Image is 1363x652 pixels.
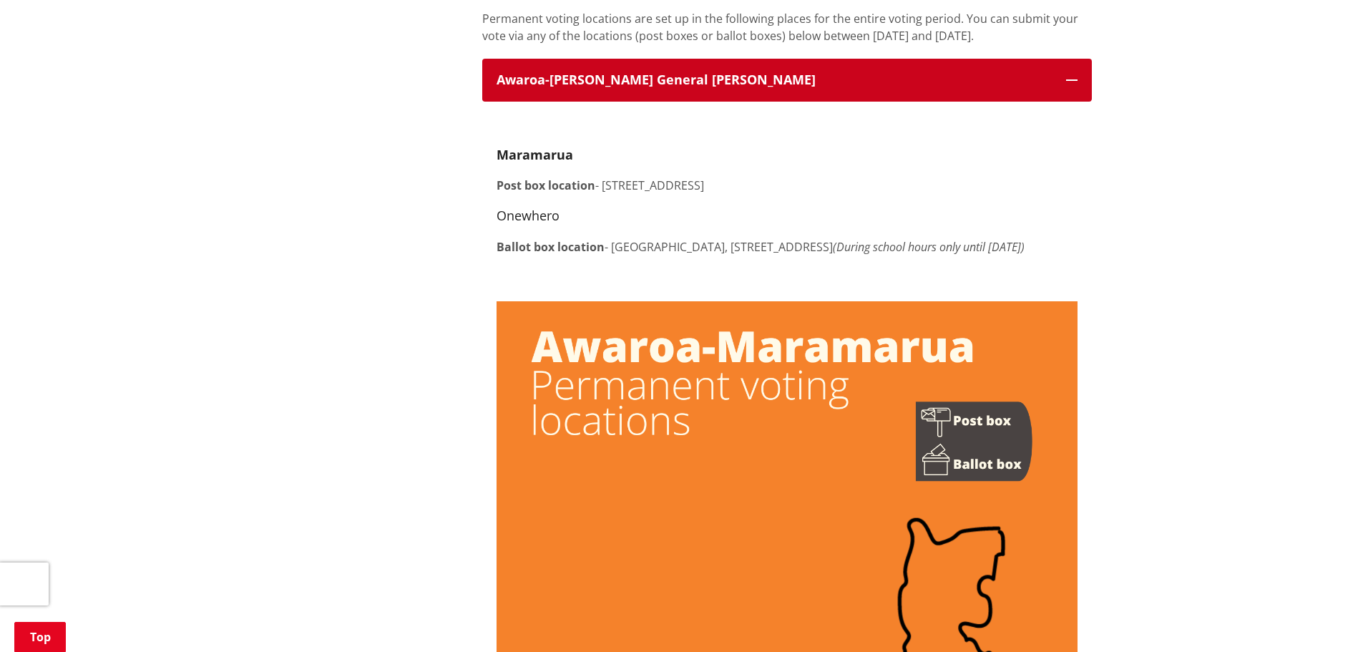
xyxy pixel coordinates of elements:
[497,208,1078,224] h4: Onewhero
[833,239,1025,255] em: (During school hours only until [DATE])
[497,239,605,255] strong: Ballot box location
[497,238,1078,256] p: - [GEOGRAPHIC_DATA], [STREET_ADDRESS]
[497,73,1052,87] h3: Awaroa-[PERSON_NAME] General [PERSON_NAME]
[497,177,1078,194] p: - [STREET_ADDRESS]
[14,622,66,652] a: Top
[497,146,573,163] strong: Maramarua
[1297,592,1349,643] iframe: Messenger Launcher
[497,177,595,193] strong: Post box location
[482,59,1092,102] button: Awaroa-[PERSON_NAME] General [PERSON_NAME]
[482,10,1092,44] p: Permanent voting locations are set up in the following places for the entire voting period. You c...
